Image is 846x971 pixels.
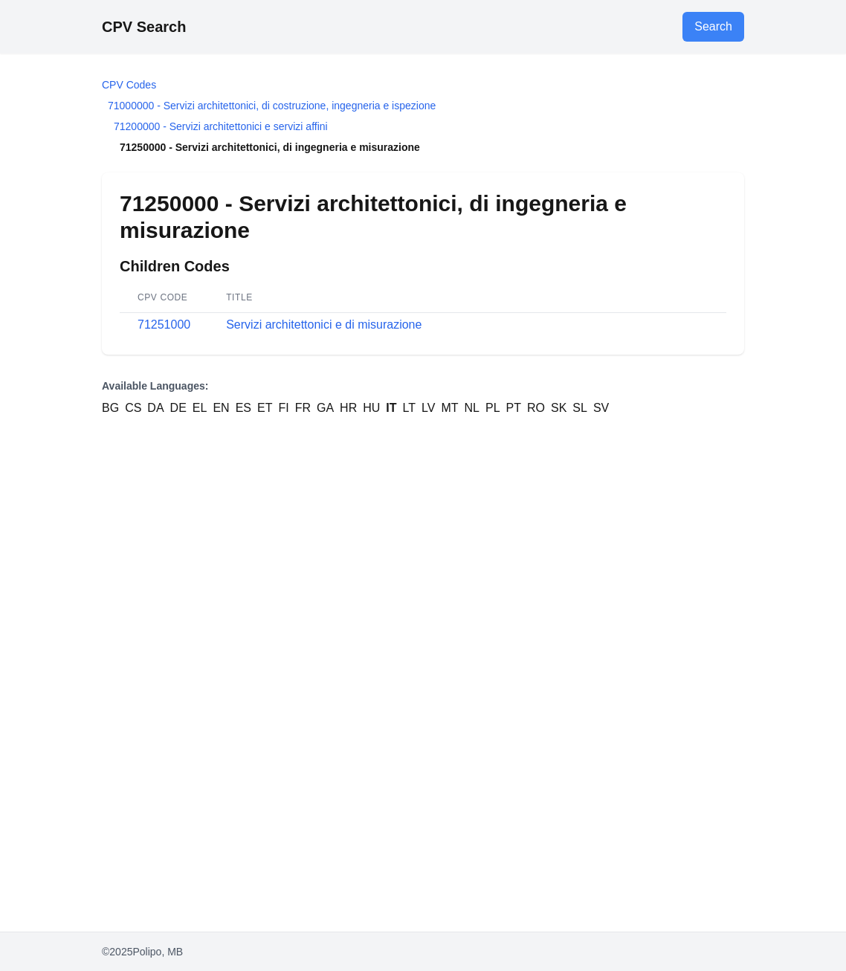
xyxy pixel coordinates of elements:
[340,399,357,417] a: HR
[125,399,141,417] a: CS
[120,283,208,313] th: CPV Code
[102,378,744,417] nav: Language Versions
[295,399,311,417] a: FR
[102,140,744,155] li: 71250000 - Servizi architettonici, di ingegneria e misurazione
[208,283,726,313] th: Title
[441,399,458,417] a: MT
[485,399,500,417] a: PL
[682,12,744,42] a: Go to search
[527,399,545,417] a: RO
[278,399,288,417] a: FI
[147,399,164,417] a: DA
[102,378,744,393] p: Available Languages:
[102,399,119,417] a: BG
[102,79,156,91] a: CPV Codes
[226,318,422,331] a: Servizi architettonici e di misurazione
[213,399,229,417] a: EN
[403,399,416,417] a: LT
[120,190,726,244] h1: 71250000 - Servizi architettonici, di ingegneria e misurazione
[257,399,272,417] a: ET
[102,19,186,35] a: CPV Search
[114,120,328,132] a: 71200000 - Servizi architettonici e servizi affini
[551,399,566,417] a: SK
[236,399,251,417] a: ES
[193,399,207,417] a: EL
[102,77,744,155] nav: Breadcrumb
[317,399,334,417] a: GA
[102,944,744,959] p: © 2025 Polipo, MB
[363,399,380,417] a: HU
[572,399,587,417] a: SL
[506,399,521,417] a: PT
[386,399,396,417] a: IT
[120,256,726,277] h2: Children Codes
[465,399,479,417] a: NL
[170,399,187,417] a: DE
[138,318,190,331] a: 71251000
[422,399,435,417] a: LV
[108,100,436,112] a: 71000000 - Servizi architettonici, di costruzione, ingegneria e ispezione
[593,399,609,417] a: SV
